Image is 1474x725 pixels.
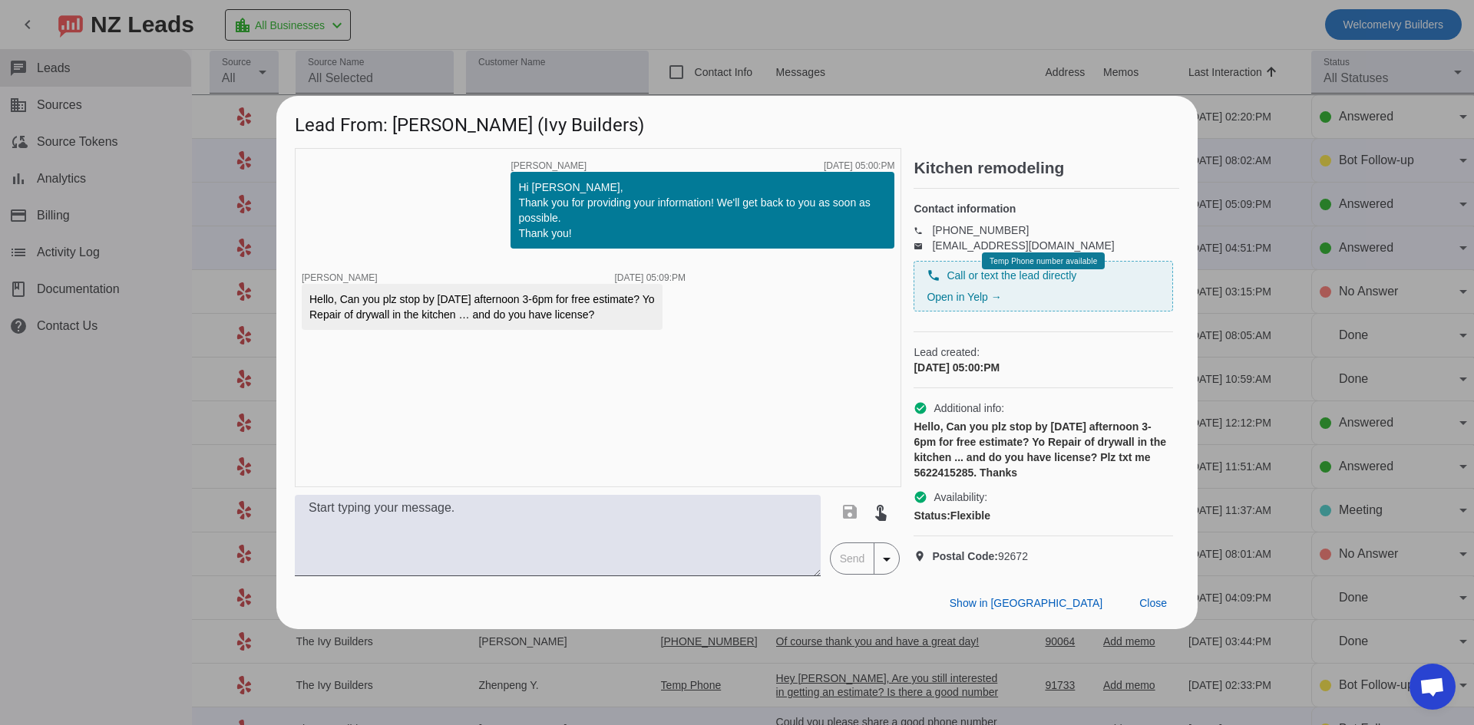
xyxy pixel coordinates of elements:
[914,401,927,415] mat-icon: check_circle
[937,589,1115,617] button: Show in [GEOGRAPHIC_DATA]
[1139,597,1167,609] span: Close
[914,201,1173,216] h4: Contact information
[914,226,932,234] mat-icon: phone
[615,273,686,282] div: [DATE] 05:09:PM
[932,549,1028,564] span: 92672
[914,490,927,504] mat-icon: check_circle
[871,503,890,521] mat-icon: touch_app
[914,419,1173,480] div: Hello, Can you plz stop by [DATE] afternoon 3-6pm for free estimate? Yo Repair of drywall in the ...
[927,269,940,282] mat-icon: phone
[511,161,587,170] span: [PERSON_NAME]
[1127,589,1179,617] button: Close
[914,344,1173,360] span: Lead created:
[914,508,1173,523] div: Flexible
[990,257,1097,265] span: Temp Phone number available
[932,224,1029,236] a: [PHONE_NUMBER]
[914,160,1179,176] h2: Kitchen remodeling
[934,400,1004,416] span: Additional info:
[932,550,998,562] strong: Postal Code:
[302,272,378,283] span: [PERSON_NAME]
[824,161,894,170] div: [DATE] 05:00:PM
[1410,664,1456,710] div: Open chat
[914,509,950,522] strong: Status:
[276,96,1198,147] h1: Lead From: [PERSON_NAME] (Ivy Builders)
[934,489,987,505] span: Availability:
[309,292,655,322] div: Hello, Can you plz stop by [DATE] afternoon 3-6pm for free estimate? Yo Repair of drywall in the ...
[932,239,1114,252] a: [EMAIL_ADDRESS][DOMAIN_NAME]
[950,597,1102,609] span: Show in [GEOGRAPHIC_DATA]
[518,180,887,241] div: Hi [PERSON_NAME], Thank you for providing your information! We'll get back to you as soon as poss...
[927,291,1001,303] a: Open in Yelp →
[914,360,1173,375] div: [DATE] 05:00:PM
[877,550,896,568] mat-icon: arrow_drop_down
[914,242,932,249] mat-icon: email
[914,550,932,562] mat-icon: location_on
[947,268,1076,283] span: Call or text the lead directly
